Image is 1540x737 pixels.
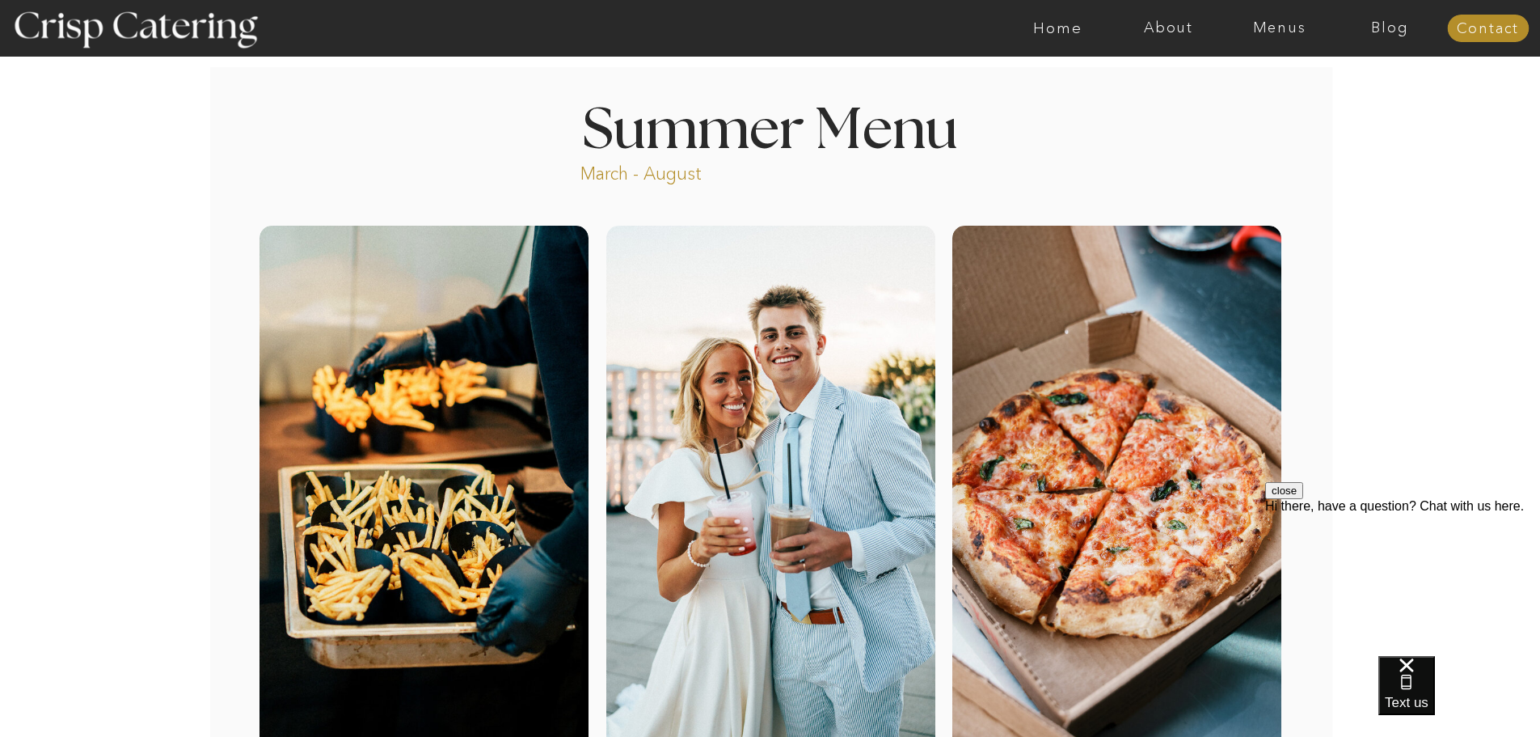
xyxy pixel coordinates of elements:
a: Menus [1224,20,1335,36]
a: About [1113,20,1224,36]
a: Home [1002,20,1113,36]
iframe: podium webchat widget prompt [1265,482,1540,676]
p: March - August [580,162,803,180]
a: Blog [1335,20,1445,36]
a: Contact [1447,21,1529,37]
h1: Summer Menu [546,103,995,150]
iframe: podium webchat widget bubble [1378,656,1540,737]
